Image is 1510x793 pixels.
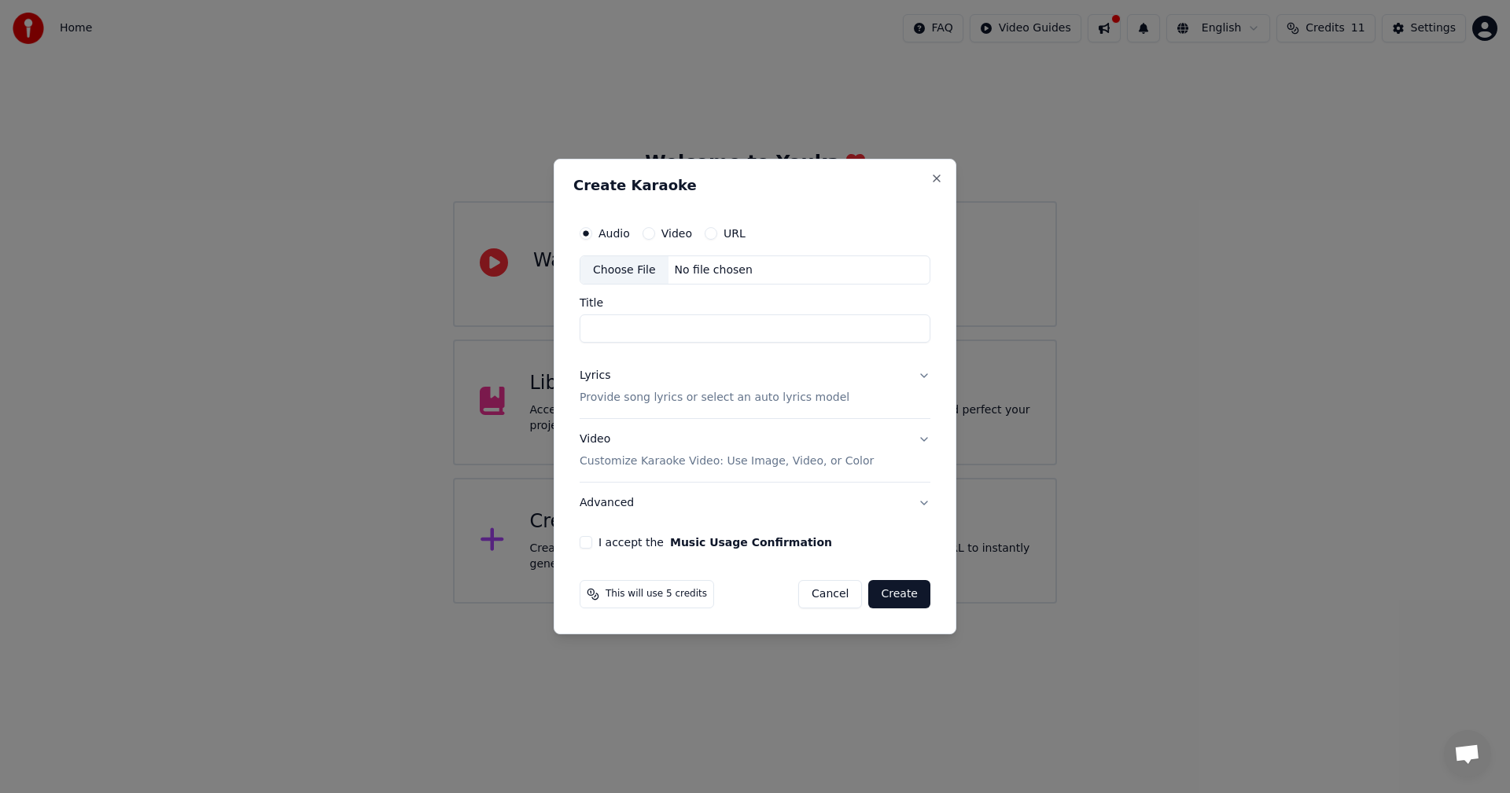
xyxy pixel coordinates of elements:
button: I accept the [670,537,832,548]
div: No file chosen [668,262,759,278]
div: Video [580,432,874,470]
p: Provide song lyrics or select an auto lyrics model [580,391,849,406]
div: Choose File [580,256,668,285]
div: Lyrics [580,369,610,384]
p: Customize Karaoke Video: Use Image, Video, or Color [580,453,874,469]
button: Cancel [798,580,862,608]
label: I accept the [598,537,832,548]
label: Video [661,228,692,239]
label: URL [724,228,746,239]
span: This will use 5 credits [606,588,707,600]
h2: Create Karaoke [573,178,937,193]
button: Create [868,580,930,608]
button: Advanced [580,483,930,523]
button: VideoCustomize Karaoke Video: Use Image, Video, or Color [580,420,930,483]
button: LyricsProvide song lyrics or select an auto lyrics model [580,356,930,419]
label: Title [580,298,930,309]
label: Audio [598,228,630,239]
